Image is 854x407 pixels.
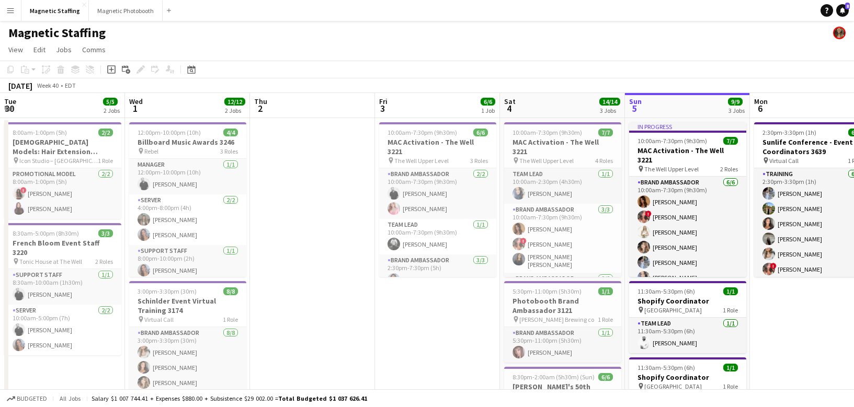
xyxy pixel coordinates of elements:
[481,98,495,106] span: 6/6
[629,97,642,106] span: Sun
[629,122,746,131] div: In progress
[4,137,121,156] h3: [DEMOGRAPHIC_DATA] Models: Hair Extension Models | 3321
[8,25,106,41] h1: Magnetic Staffing
[129,122,246,277] app-job-card: 12:00pm-10:00pm (10h)4/4Billboard Music Awards 3246 Rebel3 RolesManager1/112:00pm-10:00pm (10h)[P...
[600,107,620,114] div: 3 Jobs
[394,157,449,165] span: The Well Upper Level
[629,318,746,353] app-card-role: Team Lead1/111:30am-5:30pm (6h)[PERSON_NAME]
[379,254,496,320] app-card-role: Brand Ambassador3/32:30pm-7:30pm (5h)[PERSON_NAME]
[845,3,850,9] span: 8
[473,129,488,136] span: 6/6
[98,157,113,165] span: 1 Role
[470,157,488,165] span: 3 Roles
[504,281,621,363] div: 5:30pm-11:00pm (5h30m)1/1Photobooth Brand Ambassador 3121 [PERSON_NAME] Brewing co1 RoleBrand Amb...
[504,122,621,277] app-job-card: 10:00am-7:30pm (9h30m)7/7MAC Activation - The Well 3221 The Well Upper Level4 RolesTeam Lead1/110...
[129,159,246,194] app-card-role: Manager1/112:00pm-10:00pm (10h)[PERSON_NAME]
[379,97,388,106] span: Fri
[637,287,695,295] span: 11:30am-5:30pm (6h)
[223,129,238,136] span: 4/4
[4,305,121,355] app-card-role: Server2/210:00am-5:00pm (7h)[PERSON_NAME][PERSON_NAME]
[519,157,574,165] span: The Well Upper Level
[504,273,621,323] app-card-role: Brand Ambassador2/2
[13,229,79,237] span: 8:30am-5:00pm (8h30m)
[753,102,768,114] span: 6
[723,287,738,295] span: 1/1
[13,129,67,136] span: 8:00am-1:00pm (5h)
[4,223,121,355] app-job-card: 8:30am-5:00pm (8h30m)3/3French Bloom Event Staff 3220 Tonic House at The Well2 RolesSupport Staff...
[65,82,76,89] div: EDT
[52,43,76,56] a: Jobs
[723,306,738,314] span: 1 Role
[138,287,197,295] span: 3:00pm-3:30pm (30m)
[723,382,738,390] span: 1 Role
[504,382,621,401] h3: [PERSON_NAME]'s 50th Birthday - Private Event 3226
[379,219,496,254] app-card-role: Team Lead1/110:00am-7:30pm (9h30m)[PERSON_NAME]
[144,316,174,323] span: Virtual Call
[223,316,238,323] span: 1 Role
[5,393,49,404] button: Budgeted
[20,187,27,193] span: !
[4,43,27,56] a: View
[95,258,113,265] span: 2 Roles
[644,306,702,314] span: [GEOGRAPHIC_DATA]
[595,157,613,165] span: 4 Roles
[4,97,16,106] span: Tue
[513,373,595,381] span: 8:30pm-2:00am (5h30m) (Sun)
[35,82,61,89] span: Week 40
[770,263,777,269] span: !
[379,122,496,277] app-job-card: 10:00am-7:30pm (9h30m)6/6MAC Activation - The Well 3221 The Well Upper Level3 RolesBrand Ambassad...
[4,238,121,257] h3: French Bloom Event Staff 3220
[723,137,738,145] span: 7/7
[92,394,367,402] div: Salary $1 007 744.41 + Expenses $880.00 + Subsistence $29 002.00 =
[754,97,768,106] span: Mon
[98,229,113,237] span: 3/3
[58,394,83,402] span: All jobs
[599,98,620,106] span: 14/14
[129,194,246,245] app-card-role: Server2/24:00pm-8:00pm (4h)[PERSON_NAME][PERSON_NAME]
[637,137,707,145] span: 10:00am-7:30pm (9h30m)
[723,364,738,371] span: 1/1
[56,45,72,54] span: Jobs
[628,102,642,114] span: 5
[503,102,516,114] span: 4
[89,1,163,21] button: Magnetic Photobooth
[728,98,743,106] span: 9/9
[4,122,121,219] app-job-card: 8:00am-1:00pm (5h)2/2[DEMOGRAPHIC_DATA] Models: Hair Extension Models | 3321 Icon Studio – [GEOGR...
[129,245,246,281] app-card-role: Support Staff1/18:00pm-10:00pm (2h)[PERSON_NAME]
[504,97,516,106] span: Sat
[598,373,613,381] span: 6/6
[98,129,113,136] span: 2/2
[17,395,47,402] span: Budgeted
[278,394,367,402] span: Total Budgeted $1 037 626.41
[629,281,746,353] app-job-card: 11:30am-5:30pm (6h)1/1Shopify Coordinator [GEOGRAPHIC_DATA]1 RoleTeam Lead1/111:30am-5:30pm (6h)[...
[82,45,106,54] span: Comms
[720,165,738,173] span: 2 Roles
[3,102,16,114] span: 30
[629,146,746,165] h3: MAC Activation - The Well 3221
[253,102,267,114] span: 2
[225,107,245,114] div: 2 Jobs
[33,45,45,54] span: Edit
[598,316,613,323] span: 1 Role
[520,238,527,244] span: !
[78,43,110,56] a: Comms
[388,129,457,136] span: 10:00am-7:30pm (9h30m)
[598,287,613,295] span: 1/1
[728,107,745,114] div: 3 Jobs
[4,168,121,219] app-card-role: Promotional Model2/28:00am-1:00pm (5h)![PERSON_NAME][PERSON_NAME]
[19,157,98,165] span: Icon Studio – [GEOGRAPHIC_DATA]
[504,296,621,315] h3: Photobooth Brand Ambassador 3121
[836,4,849,17] a: 8
[21,1,89,21] button: Magnetic Staffing
[8,80,32,91] div: [DATE]
[223,287,238,295] span: 8/8
[629,296,746,306] h3: Shopify Coordinator
[220,147,238,155] span: 3 Roles
[629,373,746,382] h3: Shopify Coordinator
[504,204,621,273] app-card-role: Brand Ambassador3/310:00am-7:30pm (9h30m)[PERSON_NAME]![PERSON_NAME][PERSON_NAME] [PERSON_NAME]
